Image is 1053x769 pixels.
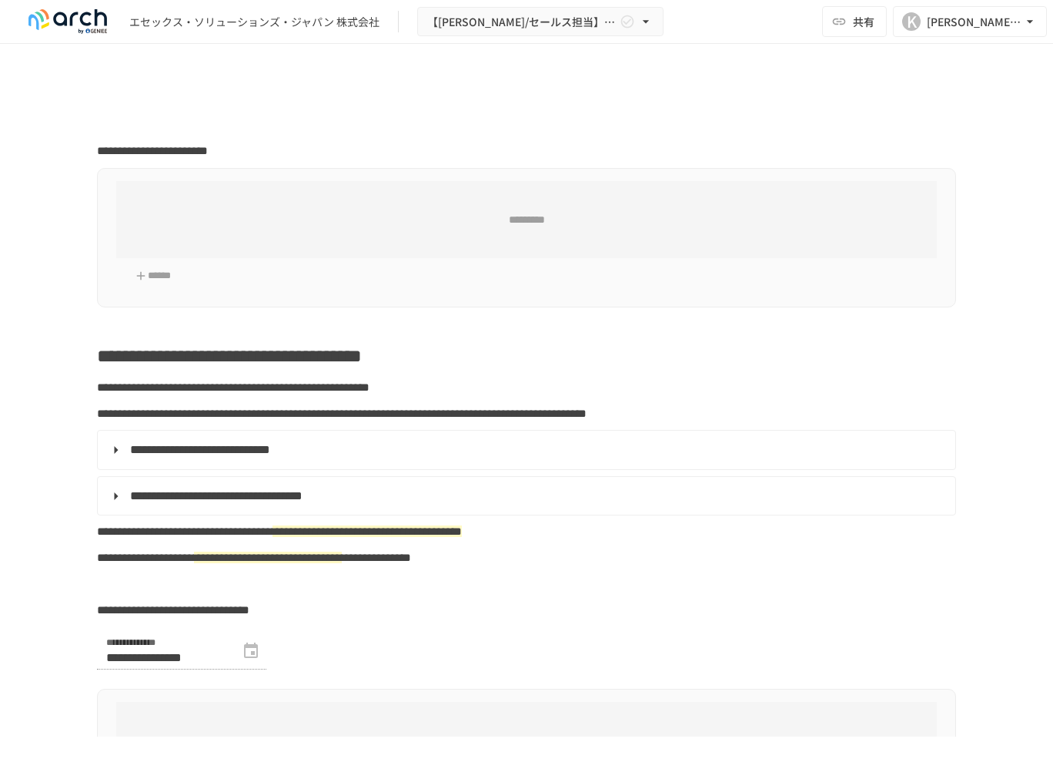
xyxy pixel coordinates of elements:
button: 【[PERSON_NAME]/セールス担当】エセックス・ソリューションズ・ジャパン株式会社様_初期設定サポート [417,7,664,37]
button: 共有 [822,6,887,37]
div: エセックス・ソリューションズ・ジャパン 株式会社 [129,14,379,30]
div: [PERSON_NAME][EMAIL_ADDRESS][DOMAIN_NAME] [927,12,1022,32]
div: K [902,12,921,31]
img: logo-default@2x-9cf2c760.svg [18,9,117,34]
span: 【[PERSON_NAME]/セールス担当】エセックス・ソリューションズ・ジャパン株式会社様_初期設定サポート [427,12,617,32]
span: 共有 [853,13,874,30]
button: K[PERSON_NAME][EMAIL_ADDRESS][DOMAIN_NAME] [893,6,1047,37]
